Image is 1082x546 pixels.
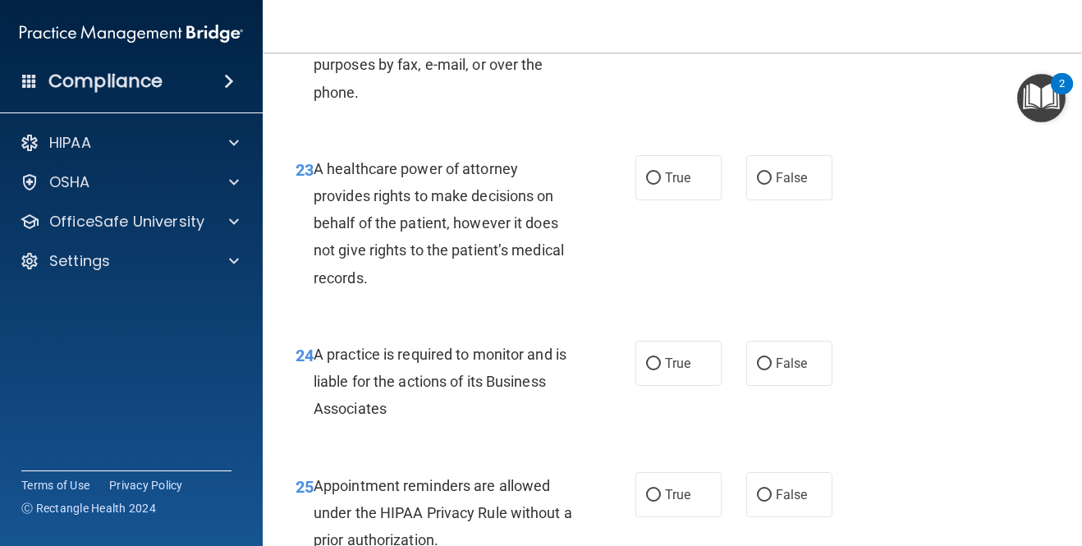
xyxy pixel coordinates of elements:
[665,170,690,186] span: True
[296,346,314,365] span: 24
[665,356,690,371] span: True
[314,346,566,417] span: A practice is required to monitor and is liable for the actions of its Business Associates
[20,17,243,50] img: PMB logo
[665,487,690,502] span: True
[776,356,808,371] span: False
[49,212,204,232] p: OfficeSafe University
[109,477,183,493] a: Privacy Policy
[296,477,314,497] span: 25
[20,251,239,271] a: Settings
[757,489,772,502] input: False
[646,358,661,370] input: True
[776,487,808,502] span: False
[646,489,661,502] input: True
[757,358,772,370] input: False
[314,160,564,287] span: A healthcare power of attorney provides rights to make decisions on behalf of the patient, howeve...
[21,477,89,493] a: Terms of Use
[48,70,163,93] h4: Compliance
[21,500,156,516] span: Ⓒ Rectangle Health 2024
[20,133,239,153] a: HIPAA
[20,212,239,232] a: OfficeSafe University
[757,172,772,185] input: False
[296,160,314,180] span: 23
[49,133,91,153] p: HIPAA
[314,2,552,101] span: The HIPAA Privacy Rule permits a physician to share PHI for treatment purposes by fax, e-mail, or...
[1059,84,1065,105] div: 2
[646,172,661,185] input: True
[20,172,239,192] a: OSHA
[776,170,808,186] span: False
[49,172,90,192] p: OSHA
[49,251,110,271] p: Settings
[1017,74,1066,122] button: Open Resource Center, 2 new notifications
